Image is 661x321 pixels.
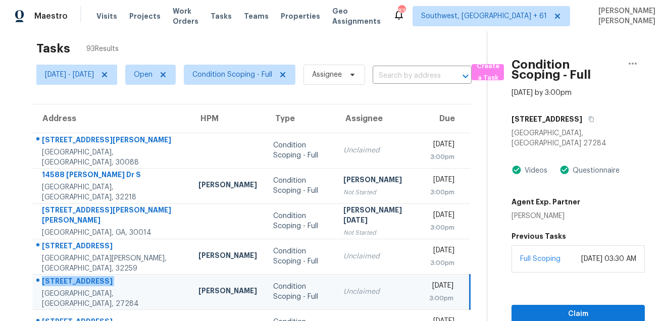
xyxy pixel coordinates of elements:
div: Condition Scoping - Full [273,211,327,231]
div: [DATE] [429,210,454,223]
span: Condition Scoping - Full [192,70,272,80]
div: Condition Scoping - Full [273,176,327,196]
button: Create a Task [472,64,504,80]
div: [PERSON_NAME] [198,286,257,298]
span: Create a Task [477,61,499,84]
span: [DATE] - [DATE] [45,70,94,80]
div: [DATE] [429,245,454,258]
span: Properties [281,11,320,21]
span: Projects [129,11,161,21]
div: [PERSON_NAME] [198,250,257,263]
img: Artifact Present Icon [560,165,570,175]
div: [DATE] [429,139,454,152]
div: 3:00pm [429,293,453,303]
h2: Tasks [36,43,70,54]
h2: Condition Scoping - Full [512,60,621,80]
div: [PERSON_NAME] [512,211,580,221]
div: [STREET_ADDRESS][PERSON_NAME][PERSON_NAME] [42,205,182,228]
div: [GEOGRAPHIC_DATA][PERSON_NAME], [GEOGRAPHIC_DATA], 32259 [42,253,182,274]
div: 3:00pm [429,152,454,162]
div: [GEOGRAPHIC_DATA], [GEOGRAPHIC_DATA], 32218 [42,182,182,202]
span: [PERSON_NAME] [PERSON_NAME] [594,6,655,26]
div: [GEOGRAPHIC_DATA], GA, 30014 [42,228,182,238]
button: Open [459,69,473,83]
div: 3:00pm [429,258,454,268]
div: Condition Scoping - Full [273,282,327,302]
img: Artifact Present Icon [512,165,522,175]
input: Search by address [373,68,443,84]
div: Unclaimed [343,145,413,155]
span: Teams [244,11,269,21]
div: [STREET_ADDRESS] [42,241,182,253]
div: Not Started [343,228,413,238]
div: [GEOGRAPHIC_DATA], [GEOGRAPHIC_DATA], 27284 [42,289,182,309]
div: [PERSON_NAME][DATE] [343,205,413,228]
div: Videos [522,166,547,176]
div: Condition Scoping - Full [273,140,327,161]
span: Visits [96,11,117,21]
div: [DATE] by 3:00pm [512,88,572,98]
span: 93 Results [86,44,119,54]
span: Claim [520,308,637,320]
div: 836 [398,6,405,16]
span: Assignee [312,70,342,80]
div: [GEOGRAPHIC_DATA], [GEOGRAPHIC_DATA], 30088 [42,147,182,168]
th: Type [265,104,335,133]
th: Assignee [335,104,421,133]
div: 14588 [PERSON_NAME] Dr S [42,170,182,182]
th: Address [32,104,190,133]
h5: Agent Exp. Partner [512,197,580,207]
div: Unclaimed [343,251,413,261]
span: Open [134,70,152,80]
span: Work Orders [173,6,198,26]
div: [DATE] [429,281,453,293]
a: Full Scoping [520,255,561,262]
div: [DATE] 03:30 AM [581,254,636,264]
span: Geo Assignments [332,6,381,26]
th: Due [421,104,470,133]
div: [STREET_ADDRESS][PERSON_NAME] [42,135,182,147]
button: Copy Address [582,110,596,128]
span: Maestro [34,11,68,21]
span: Southwest, [GEOGRAPHIC_DATA] + 61 [421,11,547,21]
h5: Previous Tasks [512,231,645,241]
div: [PERSON_NAME] [198,180,257,192]
div: Unclaimed [343,287,413,297]
div: Questionnaire [570,166,620,176]
div: 3:00pm [429,187,454,197]
div: [DATE] [429,175,454,187]
div: Not Started [343,187,413,197]
div: Condition Scoping - Full [273,246,327,266]
h5: [STREET_ADDRESS] [512,114,582,124]
div: [PERSON_NAME] [343,175,413,187]
th: HPM [190,104,265,133]
div: [GEOGRAPHIC_DATA], [GEOGRAPHIC_DATA] 27284 [512,128,645,148]
span: Tasks [211,13,232,20]
div: [STREET_ADDRESS] [42,276,182,289]
div: 3:00pm [429,223,454,233]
